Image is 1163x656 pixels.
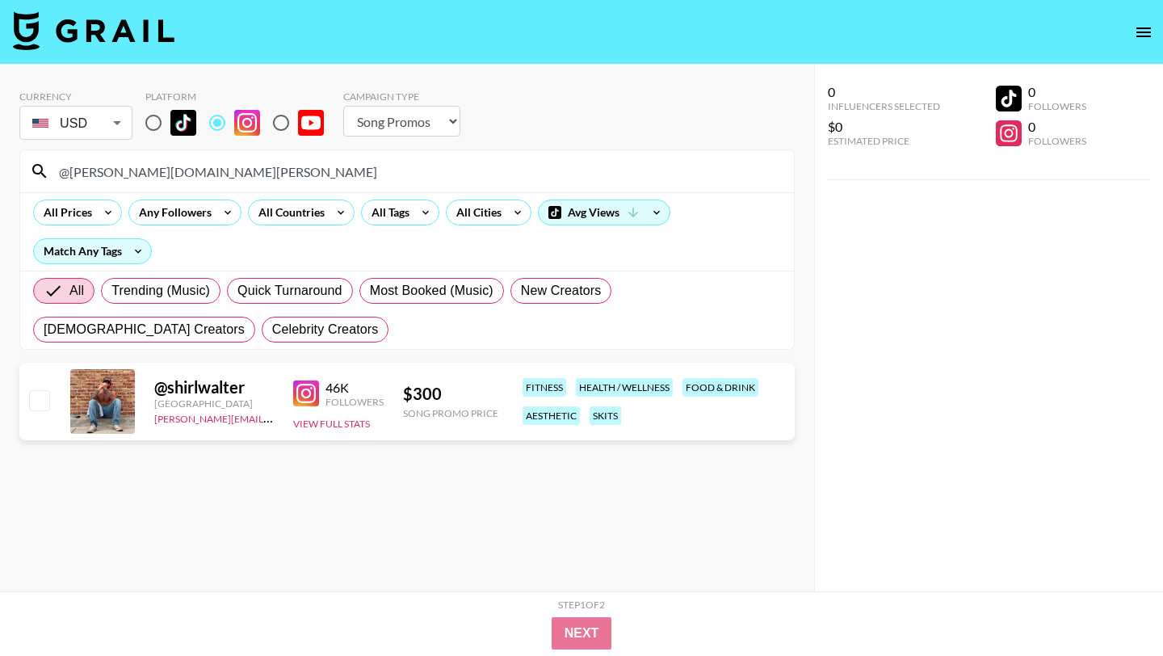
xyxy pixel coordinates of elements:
div: 46K [325,380,384,396]
div: Step 1 of 2 [558,599,605,611]
button: open drawer [1127,16,1160,48]
div: Avg Views [539,200,670,225]
div: health / wellness [576,378,673,397]
div: All Countries [249,200,328,225]
img: YouTube [298,110,324,136]
div: USD [23,109,129,137]
span: Quick Turnaround [237,281,342,301]
img: Instagram [234,110,260,136]
div: All Tags [362,200,413,225]
span: Celebrity Creators [272,320,379,339]
div: fitness [523,378,566,397]
img: Instagram [293,381,319,406]
button: Next [552,617,612,650]
div: skits [590,406,621,425]
div: food & drink [682,378,758,397]
input: Search by User Name [49,158,784,184]
div: Song Promo Price [403,407,498,419]
div: All Prices [34,200,95,225]
div: Platform [145,90,337,103]
div: aesthetic [523,406,580,425]
div: Any Followers [129,200,215,225]
div: 0 [1028,84,1086,100]
div: All Cities [447,200,505,225]
div: 0 [1028,119,1086,135]
button: View Full Stats [293,418,370,430]
div: Match Any Tags [34,239,151,263]
div: $0 [828,119,940,135]
div: Estimated Price [828,135,940,147]
div: Followers [1028,100,1086,112]
div: Followers [1028,135,1086,147]
div: Followers [325,396,384,408]
div: Currency [19,90,132,103]
div: Campaign Type [343,90,460,103]
div: $ 300 [403,384,498,404]
a: [PERSON_NAME][EMAIL_ADDRESS][PERSON_NAME][DOMAIN_NAME] [154,410,470,425]
img: TikTok [170,110,196,136]
img: Grail Talent [13,11,174,50]
span: Most Booked (Music) [370,281,493,301]
div: [GEOGRAPHIC_DATA] [154,397,274,410]
div: 0 [828,84,940,100]
span: [DEMOGRAPHIC_DATA] Creators [44,320,245,339]
div: Influencers Selected [828,100,940,112]
div: @ shirlwalter [154,377,274,397]
span: Trending (Music) [111,281,210,301]
span: All [69,281,84,301]
span: New Creators [521,281,602,301]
